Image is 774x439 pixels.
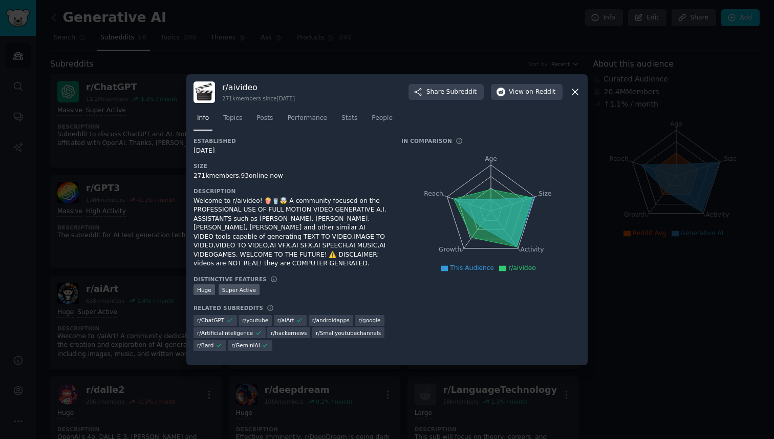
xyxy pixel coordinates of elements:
[287,114,327,123] span: Performance
[358,317,380,324] span: r/ google
[491,84,563,100] button: Viewon Reddit
[439,246,461,253] tspan: Growth
[368,110,396,131] a: People
[341,114,357,123] span: Stats
[197,317,224,324] span: r/ ChatGPT
[223,114,242,123] span: Topics
[193,162,387,170] h3: Size
[401,137,452,144] h3: In Comparison
[424,190,443,197] tspan: Reach
[193,110,212,131] a: Info
[312,317,350,324] span: r/ androidapps
[197,342,213,349] span: r/ Bard
[193,276,267,283] h3: Distinctive Features
[197,114,209,123] span: Info
[508,264,536,271] span: r/aivideo
[284,110,331,131] a: Performance
[253,110,276,131] a: Posts
[426,88,477,97] span: Share
[372,114,393,123] span: People
[338,110,361,131] a: Stats
[231,342,260,349] span: r/ GeminiAI
[193,147,387,156] div: [DATE]
[521,246,544,253] tspan: Activity
[277,317,294,324] span: r/ aiArt
[197,329,253,337] span: r/ ArtificialInteligence
[193,172,387,181] div: 271k members, 93 online now
[408,84,484,100] button: ShareSubreddit
[450,264,494,271] span: This Audience
[271,329,307,337] span: r/ hackernews
[193,304,263,311] h3: Related Subreddits
[242,317,268,324] span: r/ youtube
[222,82,295,93] h3: r/ aivideo
[193,187,387,195] h3: Description
[256,114,273,123] span: Posts
[193,197,387,268] div: Welcome to r/aivideo! 🍿🥤🤯 A community focused on the PROFESSIONAL USE OF FULL MOTION VIDEO GENERA...
[509,88,555,97] span: View
[193,137,387,144] h3: Established
[316,329,381,337] span: r/ Smallyoutubechannels
[485,155,497,162] tspan: Age
[526,88,555,97] span: on Reddit
[539,190,551,197] tspan: Size
[193,81,215,103] img: aivideo
[222,95,295,102] div: 271k members since [DATE]
[219,284,260,295] div: Super Active
[446,88,477,97] span: Subreddit
[220,110,246,131] a: Topics
[193,284,215,295] div: Huge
